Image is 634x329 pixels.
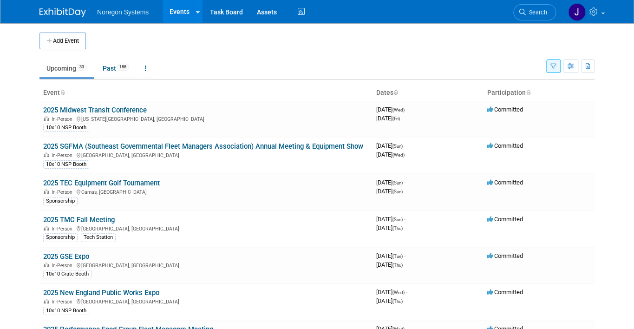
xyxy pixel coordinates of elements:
[392,180,403,185] span: (Sun)
[392,226,403,231] span: (Thu)
[406,106,407,113] span: -
[39,8,86,17] img: ExhibitDay
[484,85,595,101] th: Participation
[43,142,363,151] a: 2025 SGFMA (Southeast Governmental Fleet Managers Association) Annual Meeting & Equipment Show
[43,307,89,315] div: 10x10 NSP Booth
[392,152,405,158] span: (Wed)
[52,263,75,269] span: In-Person
[52,152,75,158] span: In-Person
[60,89,65,96] a: Sort by Event Name
[52,299,75,305] span: In-Person
[487,142,523,149] span: Committed
[376,261,403,268] span: [DATE]
[43,270,92,278] div: 10x10 Crate Booth
[44,189,49,194] img: In-Person Event
[568,3,586,21] img: Johana Gil
[376,224,403,231] span: [DATE]
[487,289,523,296] span: Committed
[97,8,149,16] span: Noregon Systems
[487,106,523,113] span: Committed
[487,216,523,223] span: Committed
[392,107,405,112] span: (Wed)
[376,151,405,158] span: [DATE]
[43,252,89,261] a: 2025 GSE Expo
[513,4,556,20] a: Search
[392,254,403,259] span: (Tue)
[376,142,405,149] span: [DATE]
[44,116,49,121] img: In-Person Event
[404,216,405,223] span: -
[39,59,94,77] a: Upcoming33
[44,263,49,267] img: In-Person Event
[43,179,160,187] a: 2025 TEC Equipment Golf Tournament
[393,89,398,96] a: Sort by Start Date
[373,85,484,101] th: Dates
[77,64,87,71] span: 33
[43,115,369,122] div: [US_STATE][GEOGRAPHIC_DATA], [GEOGRAPHIC_DATA]
[43,216,115,224] a: 2025 TMC Fall Meeting
[404,252,405,259] span: -
[44,226,49,230] img: In-Person Event
[392,290,405,295] span: (Wed)
[39,85,373,101] th: Event
[376,252,405,259] span: [DATE]
[404,179,405,186] span: -
[52,116,75,122] span: In-Person
[52,226,75,232] span: In-Person
[81,233,116,242] div: Tech Station
[487,179,523,186] span: Committed
[406,289,407,296] span: -
[43,261,369,269] div: [GEOGRAPHIC_DATA], [GEOGRAPHIC_DATA]
[376,188,403,195] span: [DATE]
[44,299,49,303] img: In-Person Event
[43,124,89,132] div: 10x10 NSP Booth
[392,263,403,268] span: (Thu)
[392,144,403,149] span: (Sun)
[52,189,75,195] span: In-Person
[43,297,369,305] div: [GEOGRAPHIC_DATA], [GEOGRAPHIC_DATA]
[376,216,405,223] span: [DATE]
[43,106,147,114] a: 2025 Midwest Transit Conference
[43,160,89,169] div: 10x10 NSP Booth
[39,33,86,49] button: Add Event
[44,152,49,157] img: In-Person Event
[43,188,369,195] div: Camas, [GEOGRAPHIC_DATA]
[376,115,400,122] span: [DATE]
[392,217,403,222] span: (Sun)
[43,224,369,232] div: [GEOGRAPHIC_DATA], [GEOGRAPHIC_DATA]
[376,297,403,304] span: [DATE]
[526,9,547,16] span: Search
[376,106,407,113] span: [DATE]
[43,151,369,158] div: [GEOGRAPHIC_DATA], [GEOGRAPHIC_DATA]
[404,142,405,149] span: -
[487,252,523,259] span: Committed
[392,116,400,121] span: (Fri)
[43,233,78,242] div: Sponsorship
[96,59,136,77] a: Past188
[526,89,530,96] a: Sort by Participation Type
[376,179,405,186] span: [DATE]
[117,64,129,71] span: 188
[43,289,159,297] a: 2025 New England Public Works Expo
[392,299,403,304] span: (Thu)
[376,289,407,296] span: [DATE]
[392,189,403,194] span: (Sun)
[43,197,78,205] div: Sponsorship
